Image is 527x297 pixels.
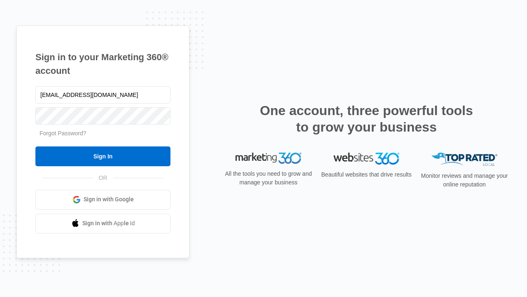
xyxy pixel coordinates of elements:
[418,172,511,189] p: Monitor reviews and manage your online reputation
[35,86,170,104] input: Email
[320,170,413,179] p: Beautiful websites that drive results
[82,219,135,228] span: Sign in with Apple Id
[93,174,113,182] span: OR
[431,153,497,166] img: Top Rated Local
[84,195,134,204] span: Sign in with Google
[257,102,476,135] h2: One account, three powerful tools to grow your business
[333,153,399,165] img: Websites 360
[35,50,170,78] h1: Sign in to your Marketing 360® account
[222,170,315,187] p: All the tools you need to grow and manage your business
[40,130,86,137] a: Forgot Password?
[35,190,170,210] a: Sign in with Google
[35,146,170,166] input: Sign In
[35,214,170,233] a: Sign in with Apple Id
[236,153,301,164] img: Marketing 360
